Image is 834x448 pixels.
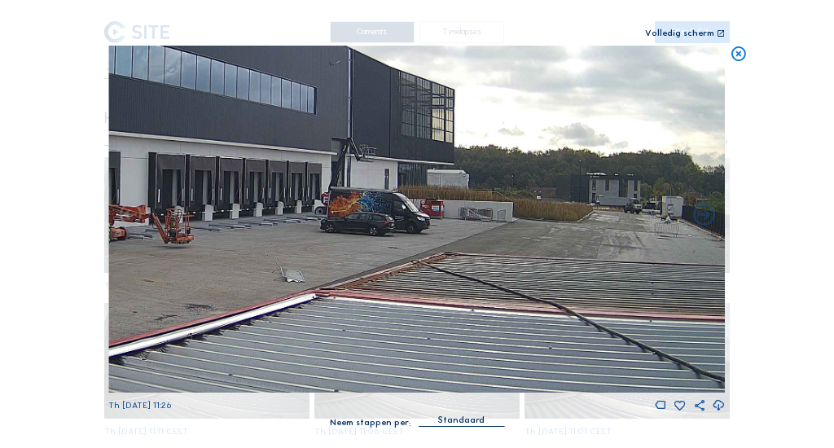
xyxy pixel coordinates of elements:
[419,413,503,426] div: Standaard
[691,202,717,228] i: Back
[117,202,143,228] i: Forward
[645,29,714,39] div: Volledig scherm
[330,419,410,428] div: Neem stappen per:
[108,400,172,411] span: Th [DATE] 11:26
[438,413,485,428] div: Standaard
[108,46,725,393] img: Image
